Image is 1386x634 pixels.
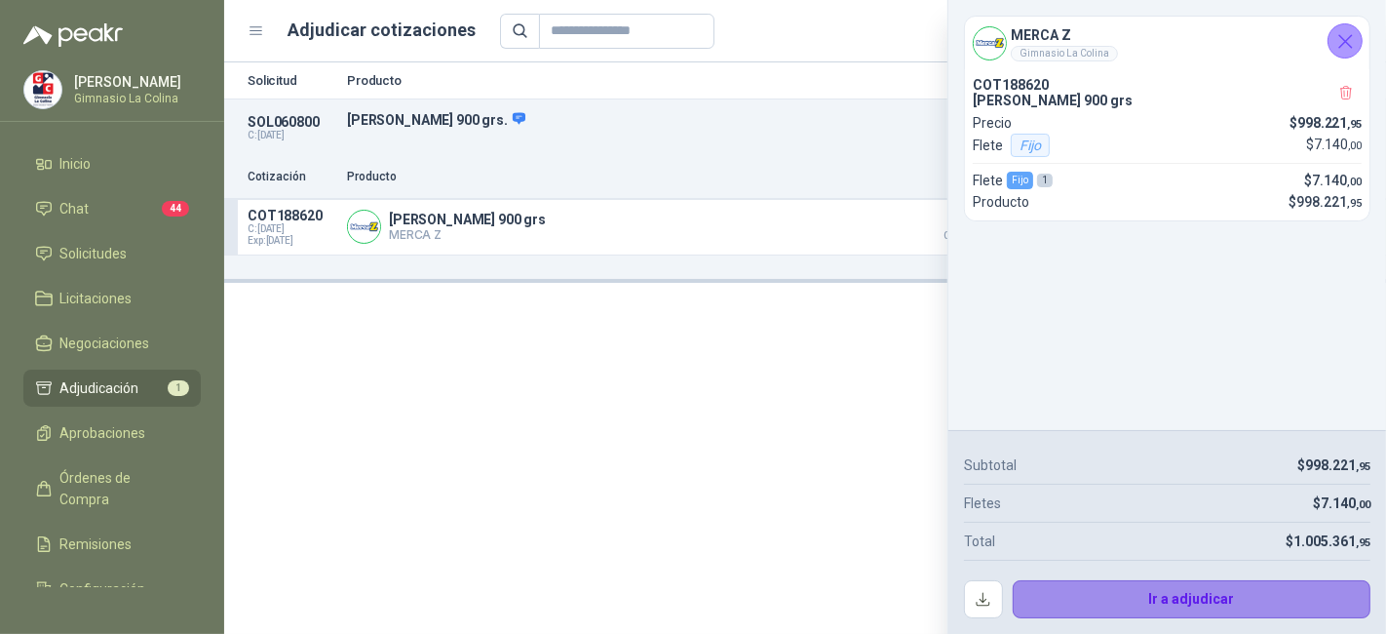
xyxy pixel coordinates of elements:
[964,493,1001,514] p: Fletes
[973,170,1053,191] p: Flete
[1313,493,1370,514] p: $
[1011,134,1050,157] div: Fijo
[1312,173,1362,188] span: 7.140
[1306,134,1362,157] p: $
[23,526,201,563] a: Remisiones
[248,208,335,223] p: COT188620
[973,93,1362,108] p: [PERSON_NAME] 900 grs
[1347,118,1362,131] span: ,95
[248,130,335,141] p: C: [DATE]
[74,75,196,89] p: [PERSON_NAME]
[914,231,1012,241] span: Crédito 30 días
[23,459,201,518] a: Órdenes de Compra
[74,93,196,104] p: Gimnasio La Colina
[1297,115,1362,131] span: 998.221
[60,288,133,309] span: Licitaciones
[248,114,335,130] p: SOL060800
[964,531,995,552] p: Total
[23,190,201,227] a: Chat44
[1348,139,1362,152] span: ,00
[248,223,335,235] span: C: [DATE]
[24,71,61,108] img: Company Logo
[389,227,546,242] p: MERCA Z
[60,333,150,354] span: Negociaciones
[914,168,1012,186] p: Precio
[1293,534,1370,549] span: 1.005.361
[23,571,201,608] a: Configuración
[973,77,1362,93] p: COT188620
[964,455,1017,476] p: Subtotal
[1305,457,1370,473] span: 998.221
[348,211,380,243] img: Company Logo
[60,243,128,264] span: Solicitudes
[1347,176,1362,188] span: ,00
[168,380,189,396] span: 1
[60,534,133,555] span: Remisiones
[23,280,201,317] a: Licitaciones
[347,74,1082,87] p: Producto
[389,212,546,227] p: [PERSON_NAME] 900 grs
[347,111,1082,129] p: [PERSON_NAME] 900 grs.
[1304,170,1362,191] p: $
[347,168,903,186] p: Producto
[23,325,201,362] a: Negociaciones
[1289,191,1362,213] p: $
[60,377,139,399] span: Adjudicación
[1297,455,1370,476] p: $
[60,578,146,600] span: Configuración
[1321,495,1370,511] span: 7.140
[60,422,146,444] span: Aprobaciones
[973,112,1012,134] p: Precio
[1347,197,1362,210] span: ,95
[23,235,201,272] a: Solicitudes
[23,145,201,182] a: Inicio
[23,415,201,452] a: Aprobaciones
[1286,531,1370,552] p: $
[248,235,335,247] span: Exp: [DATE]
[914,208,1012,241] p: $ 998.222
[60,198,90,219] span: Chat
[162,201,189,217] span: 44
[1007,172,1033,189] div: Fijo
[1356,498,1370,511] span: ,00
[1356,536,1370,549] span: ,95
[60,153,92,175] span: Inicio
[1296,194,1362,210] span: 998.221
[1013,580,1371,619] button: Ir a adjudicar
[1314,137,1362,152] span: 7.140
[1037,174,1053,187] div: 1
[973,191,1029,213] p: Producto
[248,168,335,186] p: Cotización
[60,467,182,510] span: Órdenes de Compra
[973,134,1054,157] p: Flete
[1356,460,1370,473] span: ,95
[248,74,335,87] p: Solicitud
[23,23,123,47] img: Logo peakr
[289,17,477,44] h1: Adjudicar cotizaciones
[23,370,201,407] a: Adjudicación1
[1290,112,1363,134] p: $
